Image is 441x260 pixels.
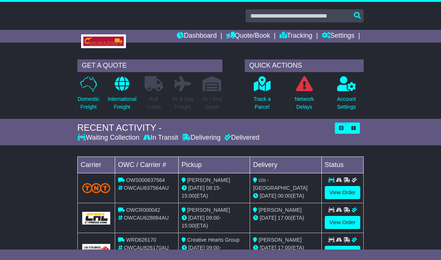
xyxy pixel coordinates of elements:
a: Quote/Book [226,30,270,43]
td: Pickup [178,157,250,173]
a: View Order [325,246,361,259]
div: - (ETA) [182,214,247,230]
img: GetCarrierServiceLogo [82,212,110,225]
a: NetworkDelays [294,76,314,115]
span: OWS000637564 [126,177,165,183]
a: InternationalFreight [107,76,137,115]
div: RECENT ACTIVITY - [77,123,331,133]
span: 15:00 [182,223,195,229]
p: Air / Sea Depot [202,95,222,111]
div: (ETA) [253,214,318,222]
div: (ETA) [253,192,318,200]
span: OWCR000042 [126,207,160,213]
span: [PERSON_NAME] [187,207,230,213]
span: [DATE] [188,215,205,221]
a: Tracking [280,30,312,43]
span: OWCAU637564AU [124,185,169,191]
span: [DATE] [188,245,205,251]
div: Delivered [222,134,259,142]
td: Carrier [77,157,115,173]
p: Network Delays [294,95,314,111]
span: [DATE] [260,193,276,199]
div: - (ETA) [182,244,247,260]
p: Air & Sea Freight [172,95,194,111]
img: TNT_Domestic.png [82,183,110,193]
img: GetCarrierServiceLogo [82,244,110,252]
span: 09:00 [206,245,219,251]
td: Delivery [250,157,321,173]
p: Track a Parcel [253,95,271,111]
span: [DATE] [260,245,276,251]
span: 09:00 [206,215,219,221]
a: Track aParcel [253,76,271,115]
span: [PERSON_NAME] [259,237,302,243]
div: (ETA) [253,244,318,252]
a: View Order [325,186,361,199]
span: [DATE] [260,215,276,221]
span: Creative Hearts Group [187,237,240,243]
td: OWC / Carrier # [115,157,178,173]
p: Full Loads [145,95,163,111]
span: [PERSON_NAME] [259,207,302,213]
div: QUICK ACTIONS [245,59,364,72]
span: 08:15 [206,185,219,191]
span: [DATE] [188,185,205,191]
span: OWCAU628884AU [124,215,169,221]
div: Delivering [180,134,222,142]
div: GET A QUOTE [77,59,222,72]
span: OWCAU626170AU [124,245,169,251]
span: 17:00 [278,245,291,251]
span: 15:00 [182,193,195,199]
a: Dashboard [177,30,217,43]
span: WRD626170 [126,237,156,243]
td: Status [321,157,364,173]
p: Account Settings [337,95,356,111]
a: Settings [322,30,355,43]
span: 17:00 [278,215,291,221]
div: - (ETA) [182,184,247,200]
p: International Freight [108,95,136,111]
div: In Transit [141,134,180,142]
span: 00:00 [278,193,291,199]
a: DomesticFreight [77,76,100,115]
div: Waiting Collection [77,134,141,142]
a: AccountSettings [337,76,357,115]
span: [PERSON_NAME] [187,177,230,183]
a: View Order [325,216,361,229]
p: Domestic Freight [78,95,99,111]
